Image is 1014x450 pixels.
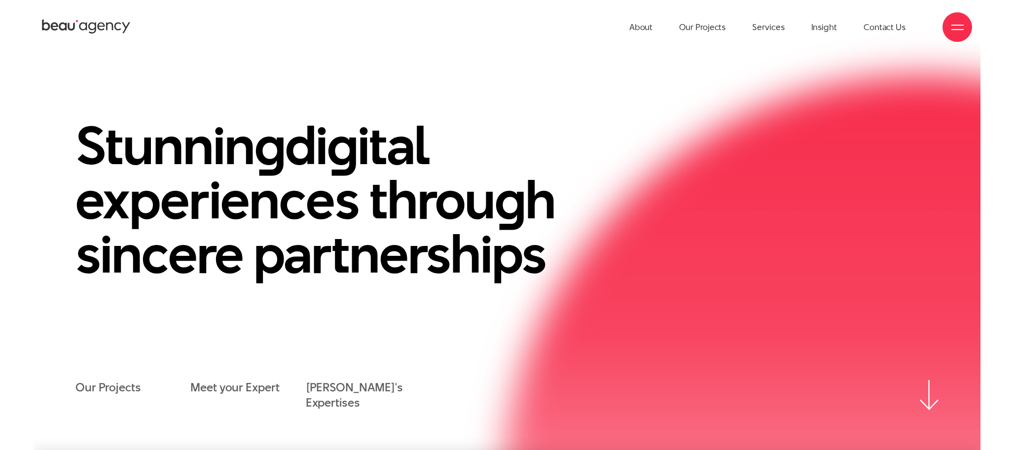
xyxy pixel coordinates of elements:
[190,380,279,395] a: Meet your Expert
[75,118,618,281] h1: Stunnin di ital experiences throu h sincere partnerships
[495,163,525,237] en: g
[327,108,358,182] en: g
[306,380,421,411] a: [PERSON_NAME]'s Expertises
[254,108,285,182] en: g
[75,380,141,395] a: Our Projects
